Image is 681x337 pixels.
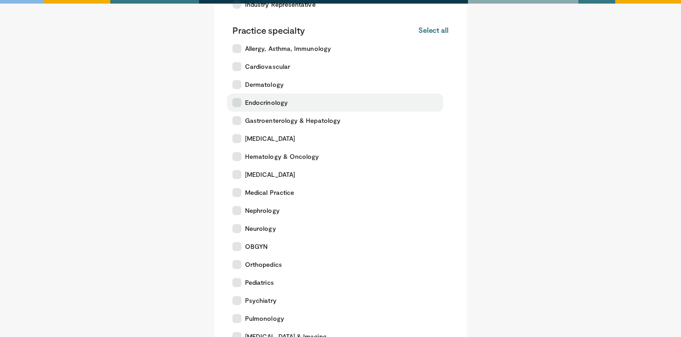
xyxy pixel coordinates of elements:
span: Endocrinology [245,98,288,107]
span: Hematology & Oncology [245,152,319,161]
span: Nephrology [245,206,280,215]
p: Practice specialty [232,24,304,36]
span: Dermatology [245,80,284,89]
span: Neurology [245,224,276,233]
button: Select all [418,25,449,35]
span: [MEDICAL_DATA] [245,134,295,143]
span: Gastroenterology & Hepatology [245,116,340,125]
span: Psychiatry [245,296,277,305]
span: Pulmonology [245,314,284,323]
span: OBGYN [245,242,268,251]
span: Allergy, Asthma, Immunology [245,44,331,53]
span: Medical Practice [245,188,294,197]
span: Orthopedics [245,260,282,269]
span: [MEDICAL_DATA] [245,170,295,179]
span: Pediatrics [245,278,274,287]
span: Cardiovascular [245,62,290,71]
